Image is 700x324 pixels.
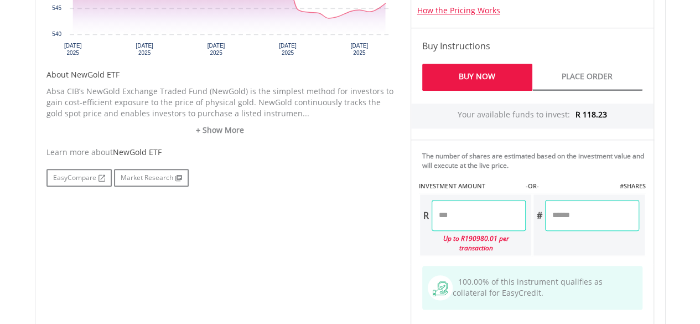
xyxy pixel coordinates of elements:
div: Your available funds to invest: [411,104,654,128]
text: 540 [52,31,61,37]
label: -OR- [525,182,538,191]
label: #SHARES [619,182,645,191]
a: EasyCompare [46,169,112,187]
text: [DATE] 2025 [136,43,153,56]
a: Place Order [532,64,642,91]
text: [DATE] 2025 [350,43,368,56]
text: [DATE] 2025 [64,43,81,56]
h4: Buy Instructions [422,39,642,53]
span: 100.00% of this instrument qualifies as collateral for EasyCredit. [453,276,603,298]
a: How the Pricing Works [417,5,500,16]
a: + Show More [46,125,394,136]
text: [DATE] 2025 [207,43,225,56]
div: Learn more about [46,147,394,158]
text: 545 [52,5,61,11]
div: R [420,200,432,231]
img: collateral-qualifying-green.svg [433,281,448,296]
div: # [533,200,545,231]
text: [DATE] 2025 [279,43,297,56]
a: Market Research [114,169,189,187]
div: Up to R190980.01 per transaction [420,231,526,255]
label: INVESTMENT AMOUNT [419,182,485,191]
a: Buy Now [422,64,532,91]
p: Absa CIB’s NewGold Exchange Traded Fund (NewGold) is the simplest method for investors to gain co... [46,86,394,119]
div: The number of shares are estimated based on the investment value and will execute at the live price. [422,151,649,170]
span: NewGold ETF [113,147,162,157]
h5: About NewGold ETF [46,69,394,80]
span: R 118.23 [575,109,607,120]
